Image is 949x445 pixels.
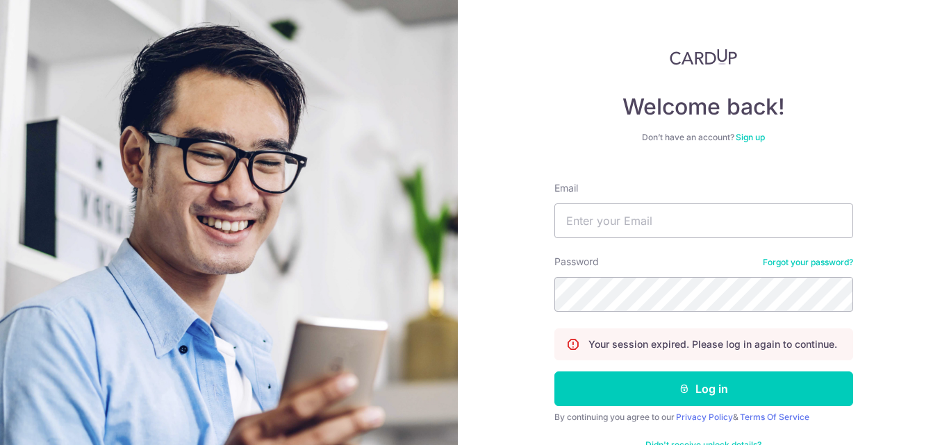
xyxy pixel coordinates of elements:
[588,337,837,351] p: Your session expired. Please log in again to continue.
[554,371,853,406] button: Log in
[554,132,853,143] div: Don’t have an account?
[676,412,733,422] a: Privacy Policy
[554,181,578,195] label: Email
[554,93,853,121] h4: Welcome back!
[554,203,853,238] input: Enter your Email
[736,132,765,142] a: Sign up
[763,257,853,268] a: Forgot your password?
[740,412,809,422] a: Terms Of Service
[554,255,599,269] label: Password
[554,412,853,423] div: By continuing you agree to our &
[670,49,738,65] img: CardUp Logo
